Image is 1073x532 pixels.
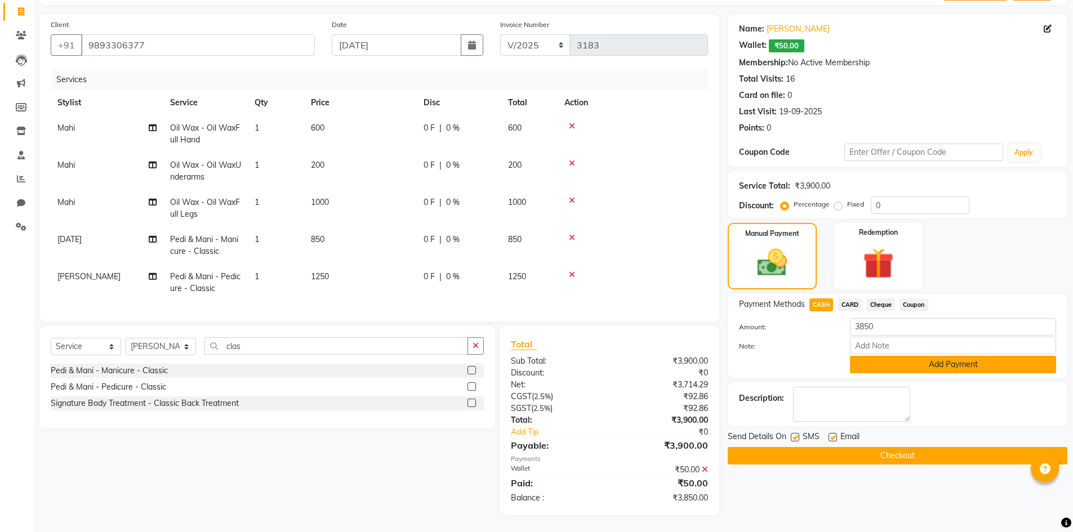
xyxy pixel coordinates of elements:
[511,403,531,413] span: SGST
[51,34,82,56] button: +91
[170,234,238,256] span: Pedi & Mani - Manicure - Classic
[248,90,304,115] th: Qty
[838,298,862,311] span: CARD
[840,431,860,445] span: Email
[52,69,716,90] div: Services
[794,199,830,209] label: Percentage
[170,197,240,219] span: Oil Wax - Oil WaxFull Legs
[767,122,771,134] div: 0
[534,392,551,401] span: 2.5%
[439,159,442,171] span: |
[533,404,550,413] span: 2.5%
[255,197,259,207] span: 1
[446,234,460,245] span: 0 %
[311,197,329,207] span: 1000
[1008,144,1040,161] button: Apply
[609,391,716,403] div: ₹92.86
[424,196,435,208] span: 0 F
[439,271,442,283] span: |
[728,447,1067,464] button: Checkout
[853,244,903,283] img: _gift.svg
[446,196,460,208] span: 0 %
[739,298,805,310] span: Payment Methods
[745,229,799,239] label: Manual Payment
[81,34,315,56] input: Search by Name/Mobile/Email/Code
[502,476,609,490] div: Paid:
[502,426,627,438] a: Add Tip
[57,160,75,170] span: Mahi
[748,245,796,280] img: _cash.svg
[739,39,767,52] div: Wallet:
[508,160,522,170] span: 200
[627,426,716,438] div: ₹0
[850,337,1056,354] input: Add Note
[424,271,435,283] span: 0 F
[739,122,764,134] div: Points:
[779,106,822,118] div: 19-09-2025
[255,271,259,281] span: 1
[511,454,707,464] div: Payments
[609,464,716,476] div: ₹50.00
[446,122,460,134] span: 0 %
[739,90,785,101] div: Card on file:
[311,271,329,281] span: 1250
[866,298,895,311] span: Cheque
[609,367,716,379] div: ₹0
[332,20,347,30] label: Date
[786,73,795,85] div: 16
[51,20,69,30] label: Client
[731,341,842,351] label: Note:
[502,464,609,476] div: Wallet
[424,234,435,245] span: 0 F
[57,271,121,281] span: [PERSON_NAME]
[311,160,324,170] span: 200
[51,397,239,409] div: Signature Body Treatment - Classic Back Treatment
[809,298,834,311] span: CASH
[739,57,788,69] div: Membership:
[439,122,442,134] span: |
[502,391,609,403] div: ( )
[502,414,609,426] div: Total:
[850,318,1056,336] input: Amount
[803,431,820,445] span: SMS
[508,123,522,133] span: 600
[170,271,241,293] span: Pedi & Mani - Pedicure - Classic
[311,123,324,133] span: 600
[204,337,468,355] input: Search or Scan
[511,338,537,350] span: Total
[739,180,790,192] div: Service Total:
[558,90,708,115] th: Action
[446,271,460,283] span: 0 %
[767,23,830,35] a: [PERSON_NAME]
[850,356,1056,373] button: Add Payment
[255,123,259,133] span: 1
[163,90,248,115] th: Service
[900,298,928,311] span: Coupon
[57,234,82,244] span: [DATE]
[847,199,864,209] label: Fixed
[304,90,417,115] th: Price
[502,379,609,391] div: Net:
[502,367,609,379] div: Discount:
[170,160,241,182] span: Oil Wax - Oil WaxUnderarms
[739,57,1056,69] div: No Active Membership
[739,23,764,35] div: Name:
[609,476,716,490] div: ₹50.00
[508,197,526,207] span: 1000
[255,234,259,244] span: 1
[739,392,784,404] div: Description:
[609,414,716,426] div: ₹3,900.00
[502,439,609,452] div: Payable:
[609,439,716,452] div: ₹3,900.00
[51,365,168,377] div: Pedi & Mani - Manicure - Classic
[439,196,442,208] span: |
[255,160,259,170] span: 1
[424,122,435,134] span: 0 F
[844,144,1003,161] input: Enter Offer / Coupon Code
[859,227,898,238] label: Redemption
[787,90,792,101] div: 0
[57,197,75,207] span: Mahi
[739,73,783,85] div: Total Visits:
[51,90,163,115] th: Stylist
[508,234,522,244] span: 850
